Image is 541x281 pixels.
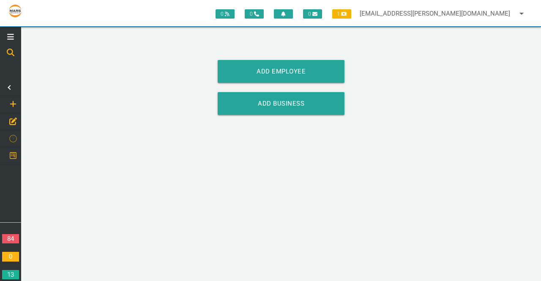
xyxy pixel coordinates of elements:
a: Add Employee [218,60,344,83]
span: 0 [245,9,264,19]
img: s3file [8,4,22,18]
a: 84 [2,234,19,244]
span: 0 [303,9,322,19]
span: 1 [332,9,351,19]
span: 0 [216,9,235,19]
a: 0 [2,252,19,262]
a: Add Business [218,92,344,115]
a: 13 [2,270,19,280]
